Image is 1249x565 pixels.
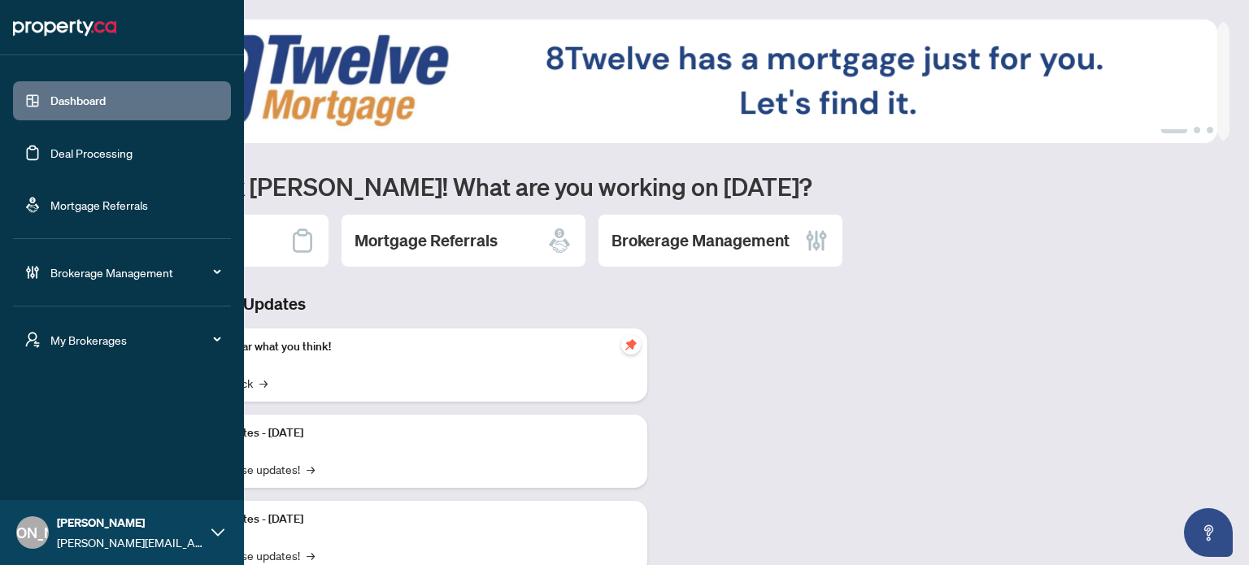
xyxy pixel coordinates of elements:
[24,332,41,348] span: user-switch
[13,15,116,41] img: logo
[171,511,634,528] p: Platform Updates - [DATE]
[621,335,641,354] span: pushpin
[85,20,1217,143] img: Slide 0
[50,146,133,160] a: Deal Processing
[85,293,647,315] h3: Brokerage & Industry Updates
[259,374,268,392] span: →
[1184,508,1233,557] button: Open asap
[1194,127,1200,133] button: 2
[1161,127,1187,133] button: 1
[307,546,315,564] span: →
[1207,127,1213,133] button: 3
[171,424,634,442] p: Platform Updates - [DATE]
[50,93,106,108] a: Dashboard
[611,229,790,252] h2: Brokerage Management
[57,533,203,551] span: [PERSON_NAME][EMAIL_ADDRESS][DOMAIN_NAME]
[85,171,1229,202] h1: Welcome back [PERSON_NAME]! What are you working on [DATE]?
[50,198,148,212] a: Mortgage Referrals
[307,460,315,478] span: →
[355,229,498,252] h2: Mortgage Referrals
[50,263,220,281] span: Brokerage Management
[57,514,203,532] span: [PERSON_NAME]
[171,338,634,356] p: We want to hear what you think!
[50,331,220,349] span: My Brokerages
